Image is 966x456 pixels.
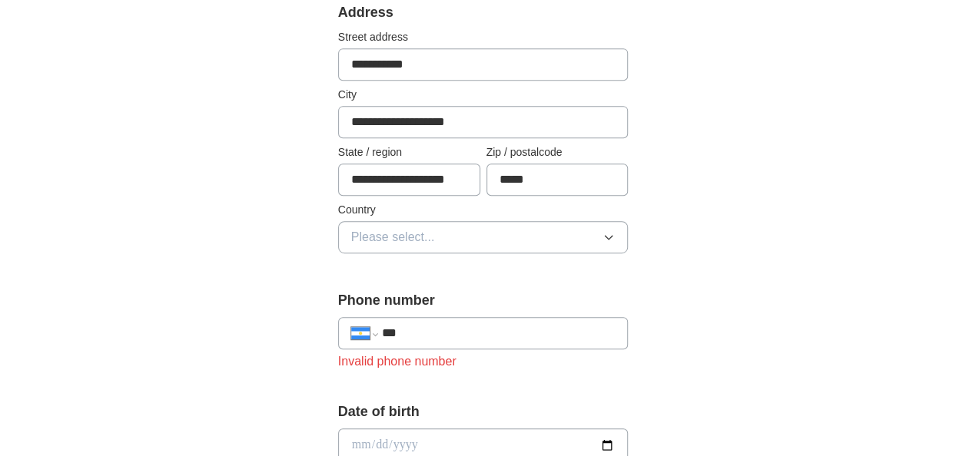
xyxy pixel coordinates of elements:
[338,87,629,103] label: City
[338,352,629,371] div: Invalid phone number
[486,144,629,160] label: Zip / postalcode
[338,2,629,23] div: Address
[351,228,435,246] span: Please select...
[338,144,480,160] label: State / region
[338,202,629,218] label: Country
[338,401,629,422] label: Date of birth
[338,290,629,311] label: Phone number
[338,221,629,253] button: Please select...
[338,29,629,45] label: Street address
